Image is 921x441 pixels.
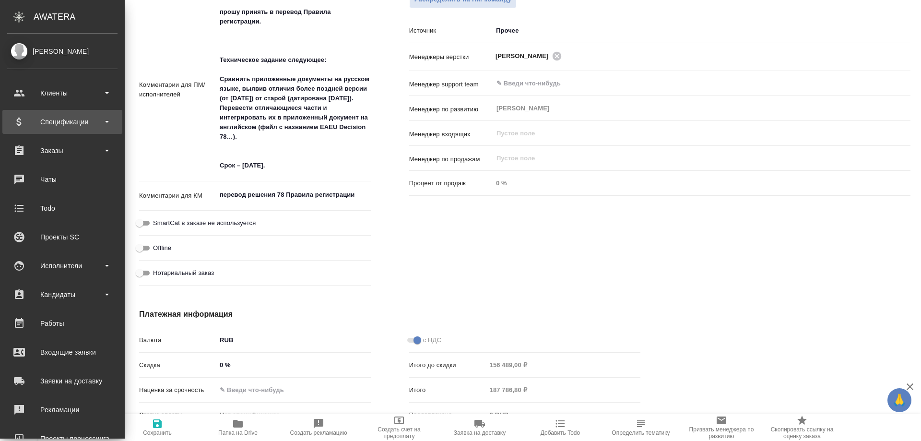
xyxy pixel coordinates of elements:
[681,414,762,441] button: Призвать менеджера по развитию
[520,414,601,441] button: Добавить Todo
[7,201,118,215] div: Todo
[2,340,122,364] a: Входящие заявки
[493,176,910,190] input: Пустое поле
[139,385,216,395] p: Наценка за срочность
[2,311,122,335] a: Работы
[365,426,434,440] span: Создать счет на предоплату
[409,179,493,188] p: Процент от продаж
[762,414,842,441] button: Скопировать ссылку на оценку заказа
[216,187,371,203] textarea: перевод решения 78 Правила регистрации
[216,358,371,372] input: ✎ Введи что-нибудь
[139,335,216,345] p: Валюта
[198,414,278,441] button: Папка на Drive
[423,335,441,345] span: с НДС
[153,268,214,278] span: Нотариальный заказ
[7,172,118,187] div: Чаты
[216,383,371,397] input: ✎ Введи что-нибудь
[454,429,506,436] span: Заявка на доставку
[486,408,641,422] input: Пустое поле
[139,410,216,420] p: Статус оплаты
[409,385,486,395] p: Итого
[7,259,118,273] div: Исполнители
[409,410,486,420] p: Предоплачено
[139,360,216,370] p: Скидка
[2,398,122,422] a: Рекламации
[409,105,493,114] p: Менеджер по развитию
[439,414,520,441] button: Заявка на доставку
[216,332,371,348] div: RUB
[905,55,907,57] button: Open
[493,23,910,39] div: Прочее
[409,155,493,164] p: Менеджер по продажам
[409,360,486,370] p: Итого до скидки
[139,80,216,99] p: Комментарии для ПМ/исполнителей
[496,51,555,61] span: [PERSON_NAME]
[496,78,875,89] input: ✎ Введи что-нибудь
[601,414,681,441] button: Определить тематику
[687,426,756,440] span: Призвать менеджера по развитию
[496,128,888,139] input: Пустое поле
[767,426,837,440] span: Скопировать ссылку на оценку заказа
[891,390,908,410] span: 🙏
[139,309,640,320] h4: Платежная информация
[887,388,911,412] button: 🙏
[496,153,888,164] input: Пустое поле
[139,191,216,201] p: Комментарии для КМ
[218,429,258,436] span: Папка на Drive
[2,196,122,220] a: Todo
[216,407,371,423] div: Нет спецификации
[2,369,122,393] a: Заявки на доставку
[541,429,580,436] span: Добавить Todo
[216,4,371,174] textarea: прошу принять в перевод Правила регистрации. Техническое задание следующее: Сравнить приложенные ...
[2,225,122,249] a: Проекты SC
[359,414,439,441] button: Создать счет на предоплату
[290,429,347,436] span: Создать рекламацию
[409,130,493,139] p: Менеджер входящих
[486,383,641,397] input: Пустое поле
[7,143,118,158] div: Заказы
[496,50,565,62] div: [PERSON_NAME]
[7,46,118,57] div: [PERSON_NAME]
[409,80,493,89] p: Менеджер support team
[7,86,118,100] div: Клиенты
[278,414,359,441] button: Создать рекламацию
[409,52,493,62] p: Менеджеры верстки
[905,83,907,84] button: Open
[7,345,118,359] div: Входящие заявки
[7,287,118,302] div: Кандидаты
[486,358,641,372] input: Пустое поле
[2,167,122,191] a: Чаты
[7,374,118,388] div: Заявки на доставку
[143,429,172,436] span: Сохранить
[612,429,670,436] span: Определить тематику
[7,316,118,331] div: Работы
[409,26,493,36] p: Источник
[153,243,171,253] span: Offline
[7,403,118,417] div: Рекламации
[153,218,256,228] span: SmartCat в заказе не используется
[34,7,125,26] div: AWATERA
[117,414,198,441] button: Сохранить
[7,115,118,129] div: Спецификации
[7,230,118,244] div: Проекты SC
